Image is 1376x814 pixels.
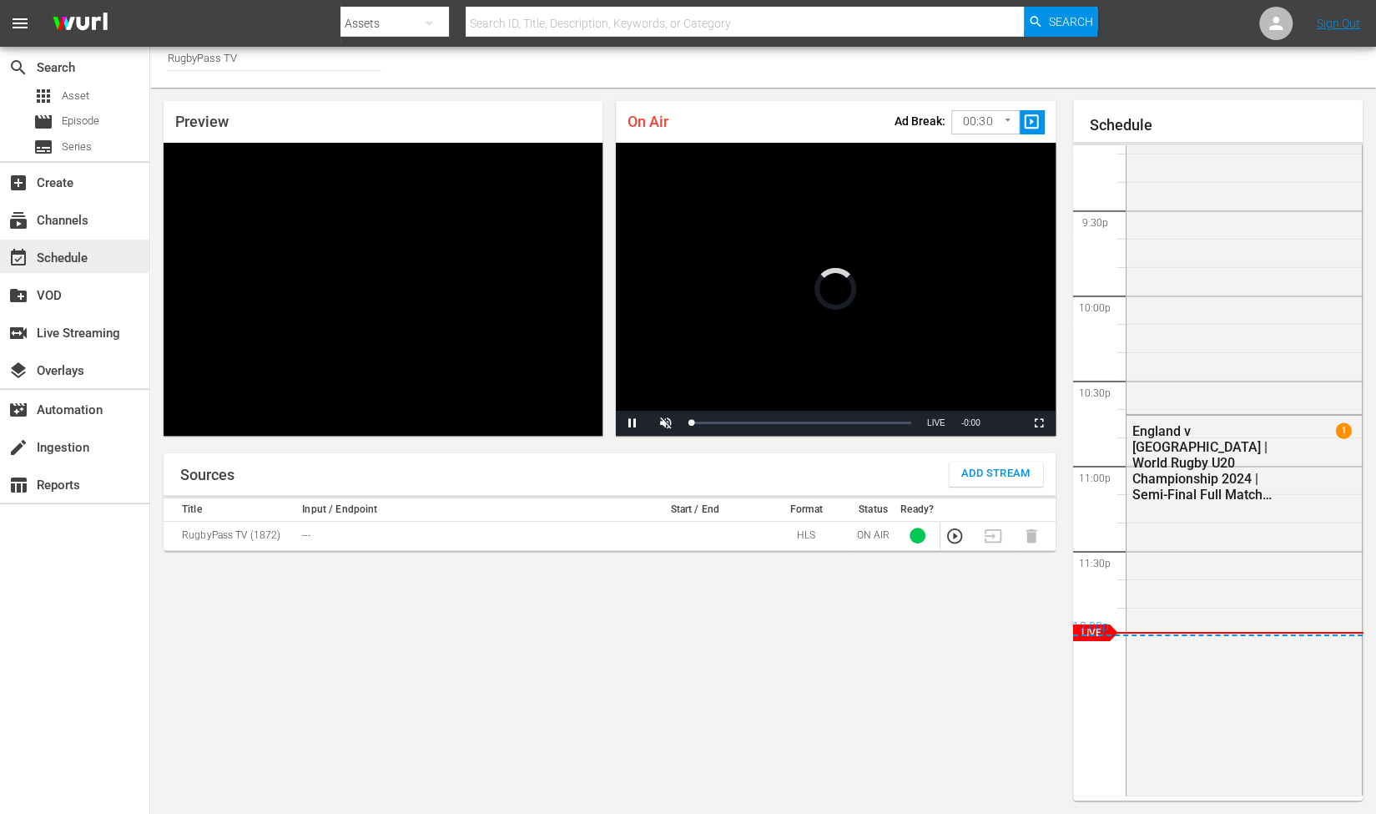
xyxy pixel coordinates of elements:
span: Channels [8,210,28,230]
span: 0:00 [964,418,980,427]
span: menu [10,13,30,33]
button: Unmute [649,411,683,436]
span: slideshow_sharp [1022,113,1041,132]
span: Search [1048,7,1092,37]
span: LIVE [927,418,945,427]
span: Create [8,173,28,193]
span: Overlays [8,361,28,381]
th: Status [851,498,895,522]
div: Video Player [616,143,1055,436]
img: ans4CAIJ8jUAAAAAAAAAAAAAAAAAAAAAAAAgQb4GAAAAAAAAAAAAAAAAAAAAAAAAJMjXAAAAAAAAAAAAAAAAAAAAAAAAgAT5G... [40,4,120,43]
td: HLS [762,521,851,550]
h1: Sources [180,467,234,483]
td: --- [297,521,628,550]
button: Add Stream [949,462,1043,487]
button: Fullscreen [1022,411,1056,436]
span: Series [62,139,92,155]
div: Video Player [164,143,602,436]
th: Format [762,498,851,522]
span: - [961,418,964,427]
th: Input / Endpoint [297,498,628,522]
span: Schedule [8,248,28,268]
td: RugbyPass TV (1872) [164,521,297,550]
span: Add Stream [961,464,1031,483]
span: Asset [33,86,53,106]
span: Live Streaming [8,323,28,343]
button: Pause [616,411,649,436]
span: Automation [8,400,28,420]
span: Preview [175,113,229,130]
span: Ingestion [8,437,28,458]
p: Ad Break: [895,114,945,128]
span: Asset [62,88,89,104]
div: 12:00p [1073,619,1363,636]
span: 1 [1336,423,1352,439]
div: England v [GEOGRAPHIC_DATA] | World Rugby U20 Championship 2024 | Semi-Final Full Match Replay [1132,423,1284,503]
span: Reports [8,475,28,495]
button: Picture-in-Picture [989,411,1022,436]
span: Episode [33,112,53,132]
span: Series [33,137,53,157]
div: 00:30 [951,106,1020,138]
button: Seek to live, currently behind live [920,411,953,436]
button: Preview Stream [945,527,964,545]
th: Start / End [628,498,762,522]
th: Ready? [895,498,940,522]
h1: Schedule [1090,117,1363,134]
div: Progress Bar [691,422,910,424]
span: VOD [8,286,28,306]
a: Sign Out [1317,17,1360,30]
th: Title [164,498,297,522]
td: ON AIR [851,521,895,550]
span: Episode [62,113,99,129]
span: On Air [628,113,668,130]
span: Search [8,58,28,78]
button: Search [1024,7,1097,37]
